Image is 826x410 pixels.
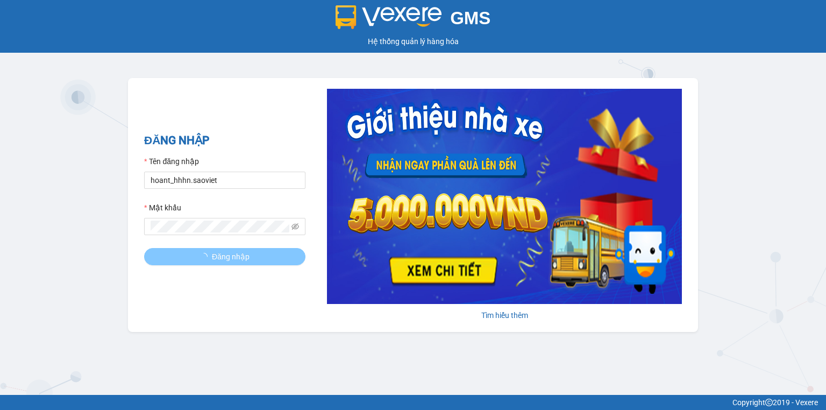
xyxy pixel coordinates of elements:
[336,16,491,25] a: GMS
[144,155,199,167] label: Tên đăng nhập
[8,397,818,408] div: Copyright 2019 - Vexere
[327,89,682,304] img: banner-0
[327,309,682,321] div: Tìm hiểu thêm
[144,172,305,189] input: Tên đăng nhập
[151,221,289,232] input: Mật khẩu
[3,36,823,47] div: Hệ thống quản lý hàng hóa
[212,251,250,263] span: Đăng nhập
[450,8,490,28] span: GMS
[291,223,299,230] span: eye-invisible
[144,202,181,214] label: Mật khẩu
[765,399,773,406] span: copyright
[144,132,305,150] h2: ĐĂNG NHẬP
[200,253,212,260] span: loading
[144,248,305,265] button: Đăng nhập
[336,5,442,29] img: logo 2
